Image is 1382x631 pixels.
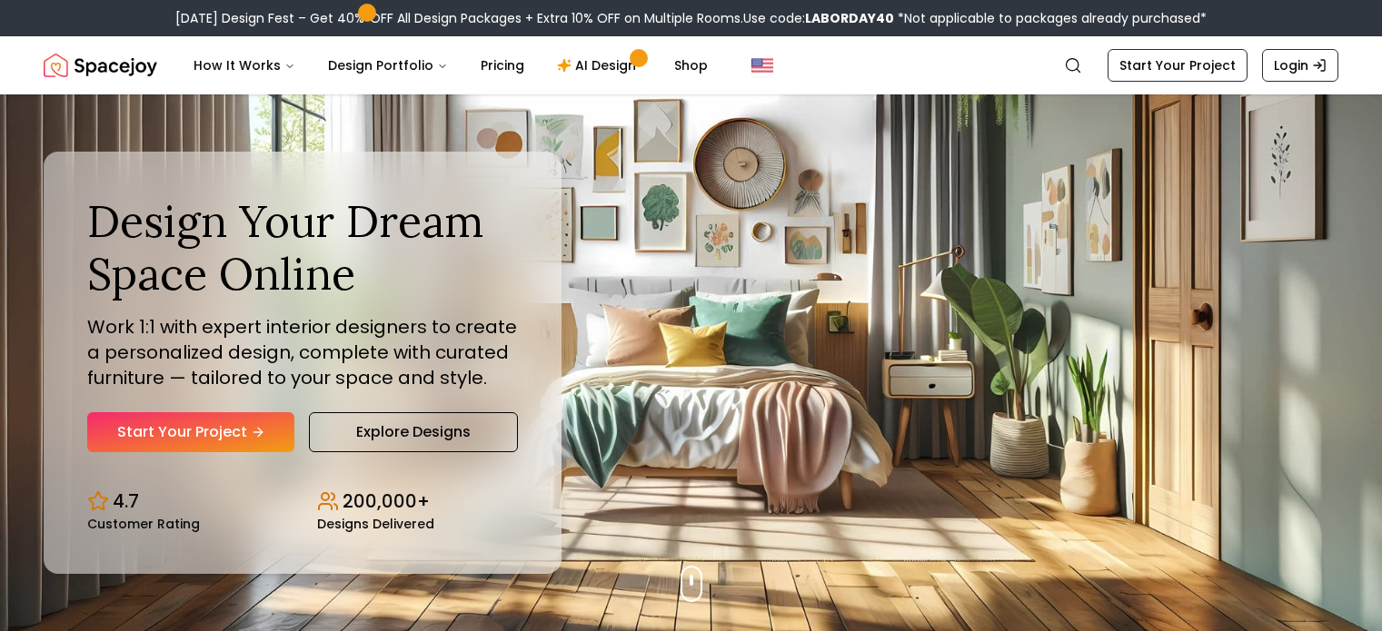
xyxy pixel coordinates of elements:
span: Use code: [743,9,894,27]
span: *Not applicable to packages already purchased* [894,9,1207,27]
a: Login [1262,49,1338,82]
a: Start Your Project [87,412,294,452]
div: [DATE] Design Fest – Get 40% OFF All Design Packages + Extra 10% OFF on Multiple Rooms. [175,9,1207,27]
button: Design Portfolio [313,47,462,84]
img: Spacejoy Logo [44,47,157,84]
small: Customer Rating [87,518,200,530]
p: Work 1:1 with expert interior designers to create a personalized design, complete with curated fu... [87,314,518,390]
a: Start Your Project [1108,49,1248,82]
p: 4.7 [113,488,139,514]
nav: Global [44,36,1338,94]
div: Design stats [87,474,518,530]
img: United States [751,54,773,76]
h1: Design Your Dream Space Online [87,195,518,300]
a: Explore Designs [309,412,518,452]
a: AI Design [542,47,656,84]
button: How It Works [179,47,310,84]
small: Designs Delivered [317,518,434,530]
a: Spacejoy [44,47,157,84]
a: Pricing [466,47,539,84]
b: LABORDAY40 [805,9,894,27]
a: Shop [660,47,722,84]
nav: Main [179,47,722,84]
p: 200,000+ [343,488,430,514]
